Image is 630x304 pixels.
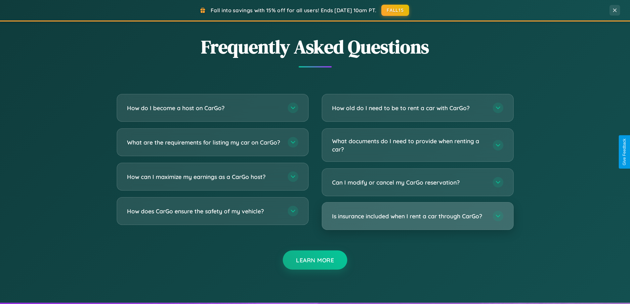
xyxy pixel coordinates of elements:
h3: How does CarGo ensure the safety of my vehicle? [127,207,281,215]
h3: What are the requirements for listing my car on CarGo? [127,138,281,147]
button: FALL15 [381,5,409,16]
h3: How do I become a host on CarGo? [127,104,281,112]
div: Give Feedback [622,139,627,165]
h3: Can I modify or cancel my CarGo reservation? [332,178,486,187]
h3: How old do I need to be to rent a car with CarGo? [332,104,486,112]
h3: What documents do I need to provide when renting a car? [332,137,486,153]
h3: How can I maximize my earnings as a CarGo host? [127,173,281,181]
span: Fall into savings with 15% off for all users! Ends [DATE] 10am PT. [211,7,376,14]
h3: Is insurance included when I rent a car through CarGo? [332,212,486,220]
h2: Frequently Asked Questions [117,34,514,60]
button: Learn More [283,250,347,270]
